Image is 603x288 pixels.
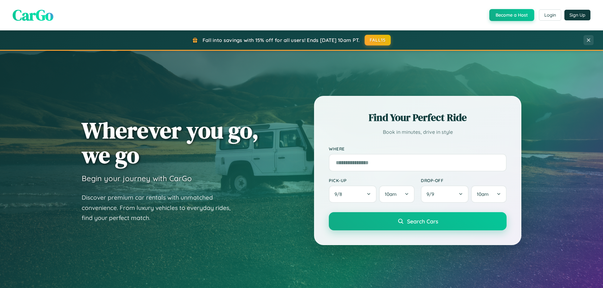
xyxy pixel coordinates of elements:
[82,118,259,167] h1: Wherever you go, we go
[489,9,534,21] button: Become a Host
[385,191,397,197] span: 10am
[329,111,507,124] h2: Find Your Perfect Ride
[539,9,561,21] button: Login
[203,37,360,43] span: Fall into savings with 15% off for all users! Ends [DATE] 10am PT.
[334,191,345,197] span: 9 / 8
[329,146,507,151] label: Where
[82,174,192,183] h3: Begin your journey with CarGo
[477,191,489,197] span: 10am
[471,186,507,203] button: 10am
[329,178,415,183] label: Pick-up
[365,35,391,45] button: FALL15
[379,186,415,203] button: 10am
[426,191,437,197] span: 9 / 9
[421,178,507,183] label: Drop-off
[329,186,377,203] button: 9/8
[329,128,507,137] p: Book in minutes, drive in style
[329,212,507,230] button: Search Cars
[13,5,53,25] span: CarGo
[564,10,590,20] button: Sign Up
[407,218,438,225] span: Search Cars
[82,192,239,223] p: Discover premium car rentals with unmatched convenience. From luxury vehicles to everyday rides, ...
[421,186,469,203] button: 9/9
